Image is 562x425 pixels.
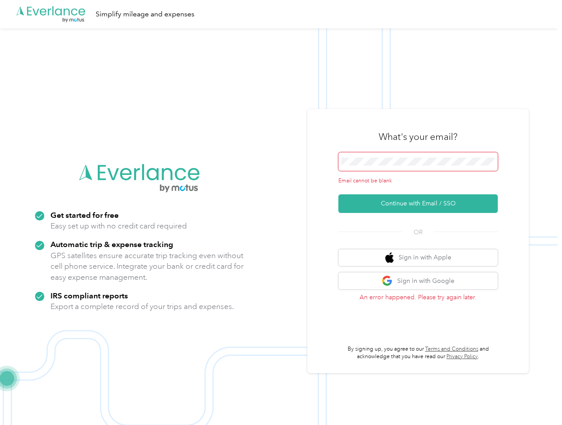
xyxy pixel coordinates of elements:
[338,272,498,290] button: google logoSign in with Google
[403,228,434,237] span: OR
[50,240,173,249] strong: Automatic trip & expense tracking
[379,131,457,143] h3: What's your email?
[338,249,498,267] button: apple logoSign in with Apple
[382,275,393,286] img: google logo
[50,301,234,312] p: Export a complete record of your trips and expenses.
[446,353,478,360] a: Privacy Policy
[96,9,194,20] div: Simplify mileage and expenses
[50,220,187,232] p: Easy set up with no credit card required
[338,293,498,302] p: An error happened. Please try again later.
[50,250,244,283] p: GPS satellites ensure accurate trip tracking even without cell phone service. Integrate your bank...
[50,210,119,220] strong: Get started for free
[338,177,498,185] div: Email cannot be blank
[50,291,128,300] strong: IRS compliant reports
[338,194,498,213] button: Continue with Email / SSO
[425,346,478,352] a: Terms and Conditions
[385,252,394,263] img: apple logo
[338,345,498,361] p: By signing up, you agree to our and acknowledge that you have read our .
